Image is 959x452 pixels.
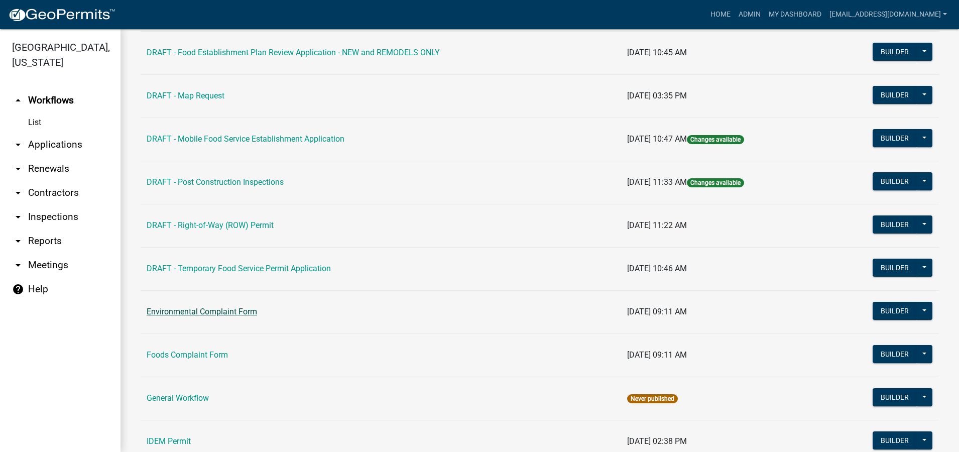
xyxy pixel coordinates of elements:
button: Builder [873,345,917,363]
span: [DATE] 10:46 AM [627,264,687,273]
span: [DATE] 11:33 AM [627,177,687,187]
a: Admin [735,5,765,24]
a: DRAFT - Post Construction Inspections [147,177,284,187]
a: General Workflow [147,393,209,403]
button: Builder [873,388,917,406]
button: Builder [873,215,917,234]
span: Changes available [687,135,744,144]
button: Builder [873,43,917,61]
i: arrow_drop_up [12,94,24,106]
a: DRAFT - Right-of-Way (ROW) Permit [147,220,274,230]
button: Builder [873,302,917,320]
span: [DATE] 09:11 AM [627,350,687,360]
button: Builder [873,431,917,449]
span: [DATE] 02:38 PM [627,436,687,446]
span: Changes available [687,178,744,187]
i: arrow_drop_down [12,163,24,175]
i: arrow_drop_down [12,187,24,199]
a: DRAFT - Mobile Food Service Establishment Application [147,134,344,144]
span: [DATE] 10:45 AM [627,48,687,57]
button: Builder [873,259,917,277]
a: DRAFT - Temporary Food Service Permit Application [147,264,331,273]
span: [DATE] 10:47 AM [627,134,687,144]
i: help [12,283,24,295]
i: arrow_drop_down [12,235,24,247]
button: Builder [873,129,917,147]
a: DRAFT - Map Request [147,91,224,100]
span: [DATE] 09:11 AM [627,307,687,316]
a: My Dashboard [765,5,825,24]
button: Builder [873,86,917,104]
a: Environmental Complaint Form [147,307,257,316]
span: [DATE] 11:22 AM [627,220,687,230]
span: Never published [627,394,678,403]
a: Foods Complaint Form [147,350,228,360]
a: [EMAIL_ADDRESS][DOMAIN_NAME] [825,5,951,24]
span: [DATE] 03:35 PM [627,91,687,100]
button: Builder [873,172,917,190]
a: DRAFT - Food Establishment Plan Review Application - NEW and REMODELS ONLY [147,48,440,57]
a: Home [706,5,735,24]
i: arrow_drop_down [12,259,24,271]
a: IDEM Permit [147,436,191,446]
i: arrow_drop_down [12,211,24,223]
i: arrow_drop_down [12,139,24,151]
